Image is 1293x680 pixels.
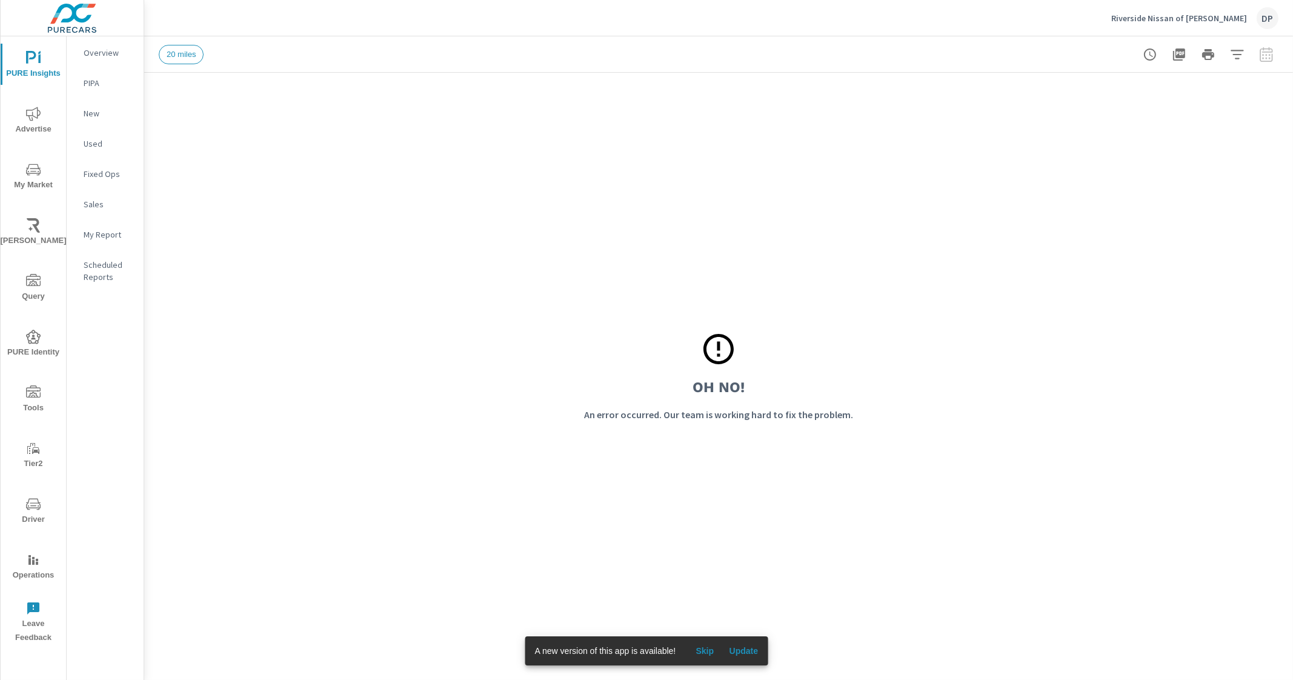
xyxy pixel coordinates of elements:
span: A new version of this app is available! [535,646,676,656]
span: Skip [690,645,719,656]
p: My Report [84,228,134,241]
span: Update [729,645,758,656]
div: Fixed Ops [67,165,144,183]
p: New [84,107,134,119]
span: Operations [4,553,62,582]
div: DP [1257,7,1278,29]
span: [PERSON_NAME] [4,218,62,248]
span: PURE Identity [4,330,62,359]
div: Used [67,135,144,153]
div: New [67,104,144,122]
button: Skip [685,641,724,661]
span: Driver [4,497,62,527]
span: Leave Feedback [4,601,62,645]
h3: Oh No! [693,377,745,398]
div: nav menu [1,36,66,650]
p: PIPA [84,77,134,89]
button: Update [724,641,763,661]
div: Sales [67,195,144,213]
span: My Market [4,162,62,192]
p: Used [84,138,134,150]
p: Riverside Nissan of [PERSON_NAME] [1111,13,1247,24]
p: Overview [84,47,134,59]
span: Advertise [4,107,62,136]
button: "Export Report to PDF" [1167,42,1191,67]
span: PURE Insights [4,51,62,81]
button: Apply Filters [1225,42,1249,67]
div: My Report [67,225,144,244]
p: Scheduled Reports [84,259,134,283]
div: Scheduled Reports [67,256,144,286]
span: Query [4,274,62,304]
span: 20 miles [159,50,203,59]
span: Tools [4,385,62,415]
div: Overview [67,44,144,62]
p: Fixed Ops [84,168,134,180]
p: Sales [84,198,134,210]
div: PIPA [67,74,144,92]
span: Tier2 [4,441,62,471]
button: Print Report [1196,42,1220,67]
p: An error occurred. Our team is working hard to fix the problem. [584,407,853,422]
